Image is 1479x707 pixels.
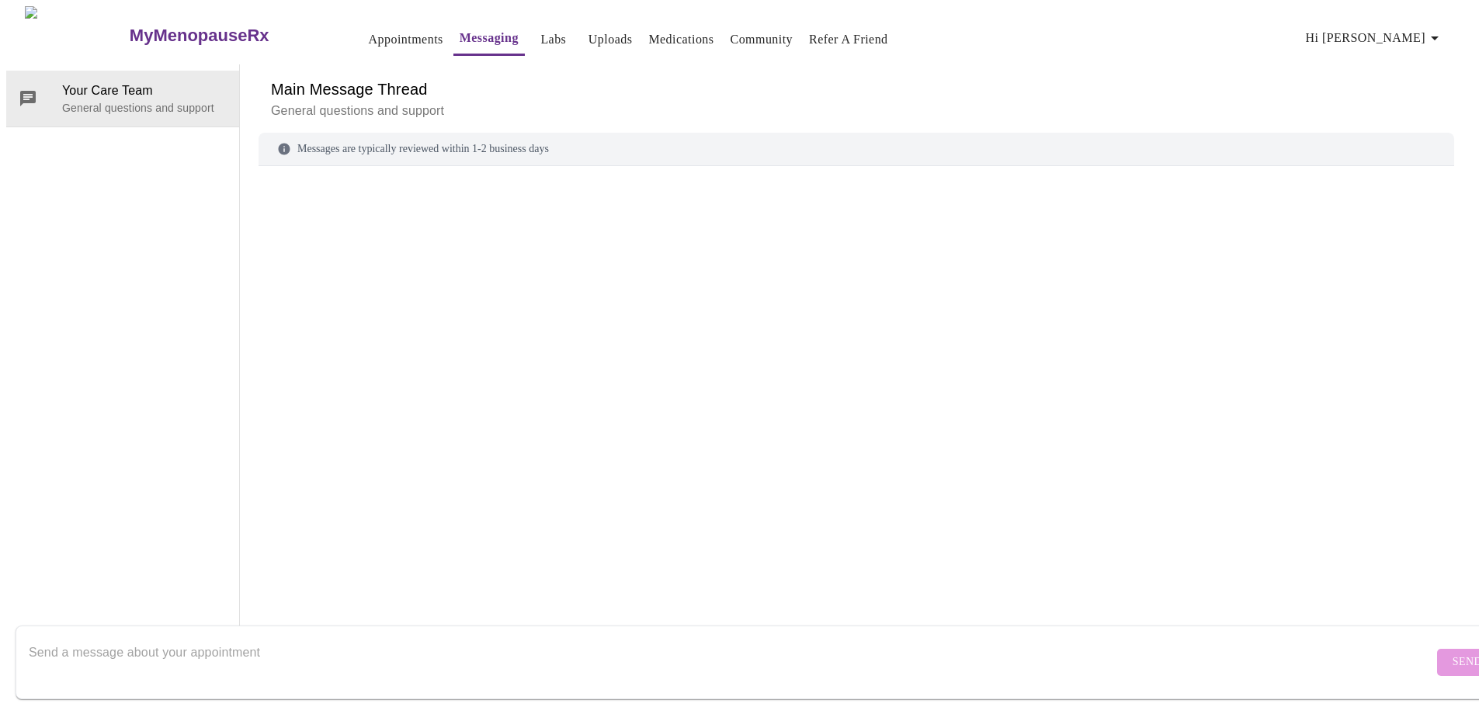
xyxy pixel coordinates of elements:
a: Appointments [369,29,443,50]
a: Labs [540,29,566,50]
img: MyMenopauseRx Logo [25,6,127,64]
button: Uploads [582,24,639,55]
span: Your Care Team [62,81,227,100]
h6: Main Message Thread [271,77,1442,102]
button: Community [724,24,800,55]
div: Messages are typically reviewed within 1-2 business days [259,133,1454,166]
button: Medications [642,24,720,55]
span: Hi [PERSON_NAME] [1306,27,1444,49]
button: Refer a Friend [803,24,894,55]
p: General questions and support [271,102,1442,120]
div: Your Care TeamGeneral questions and support [6,71,239,126]
button: Labs [529,24,578,55]
button: Hi [PERSON_NAME] [1300,23,1450,54]
button: Messaging [453,23,525,56]
h3: MyMenopauseRx [130,26,269,46]
a: Medications [648,29,713,50]
a: Messaging [460,27,519,49]
a: MyMenopauseRx [127,9,331,63]
button: Appointments [363,24,450,55]
a: Community [731,29,793,50]
textarea: Send a message about your appointment [29,637,1433,687]
p: General questions and support [62,100,227,116]
a: Uploads [588,29,633,50]
a: Refer a Friend [809,29,888,50]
